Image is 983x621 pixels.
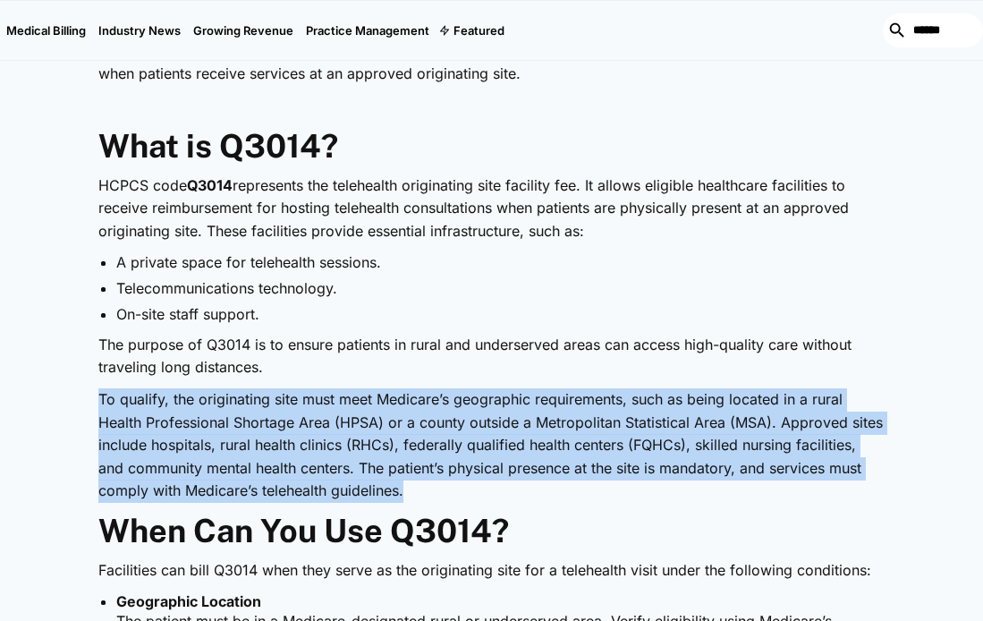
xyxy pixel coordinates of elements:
[187,1,300,60] a: Growing Revenue
[453,23,504,38] div: Featured
[98,512,509,549] strong: When Can You Use Q3014?
[98,127,338,165] strong: What is Q3014?
[436,1,511,60] div: Featured
[187,176,233,194] strong: Q3014
[116,252,885,272] li: A private space for telehealth sessions.
[98,95,885,118] p: ‍
[116,304,885,324] li: On-site staff support.
[98,334,885,379] p: The purpose of Q3014 is to ensure patients in rural and underserved areas can access high-quality...
[116,278,885,298] li: Telecommunications technology.
[98,559,885,583] p: Facilities can bill Q3014 when they serve as the originating site for a telehealth visit under th...
[98,174,885,243] p: HCPCS code represents the telehealth originating site facility fee. It allows eligible healthcare...
[98,388,885,503] p: To qualify, the originating site must meet Medicare’s geographic requirements, such as being loca...
[116,592,261,610] strong: Geographic Location
[92,1,187,60] a: Industry News
[300,1,436,60] a: Practice Management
